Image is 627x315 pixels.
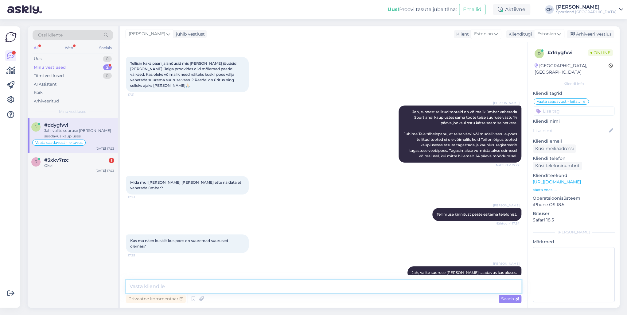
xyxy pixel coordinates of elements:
span: Tellisin kaks paari jalanõusid mis [PERSON_NAME] jõudsid [PERSON_NAME]. Jalga proovides olid mõle... [130,61,237,88]
div: juhib vestlust [173,31,205,37]
div: Tiimi vestlused [34,73,64,79]
span: d [538,51,541,56]
span: [PERSON_NAME] [493,261,520,266]
div: Klienditugi [506,31,532,37]
span: #3xkv7rzc [44,157,69,163]
span: Otsi kliente [38,32,63,38]
span: Tellimuse kinnitust peate esitama telefonist. [437,212,517,217]
span: Vaata saadavust - leitavus [537,100,582,103]
span: Saada [501,296,519,302]
div: Küsi meiliaadressi [533,144,576,153]
div: Proovi tasuta juba täna: [387,6,457,13]
div: 2 [103,64,112,71]
div: CM [545,5,554,14]
span: Nähtud ✓ 17:22 [496,163,520,167]
div: # ddygfvvi [547,49,588,56]
div: 1 [109,158,114,163]
p: Klienditeekond [533,172,615,179]
p: Kliendi nimi [533,118,615,125]
span: Vaata saadavust - leitavus [35,141,83,144]
span: 17:21 [128,92,151,97]
img: Askly Logo [5,31,17,43]
div: Minu vestlused [34,64,66,71]
span: Jah, valite suuruse [PERSON_NAME] saadavus kaupluses. [412,270,517,275]
span: Jah, e-poest tellitud tooteid on võimalik ümber vahetada Sportlandi kauplustes sama toote teise s... [404,109,518,158]
div: [PERSON_NAME] [533,229,615,235]
p: Vaata edasi ... [533,187,615,193]
span: Kas ma näen kuskilt kus poes on suuremad suurused olemas? [130,238,229,248]
p: Kliendi email [533,138,615,144]
div: Klient [454,31,469,37]
span: [PERSON_NAME] [493,101,520,105]
div: [GEOGRAPHIC_DATA], [GEOGRAPHIC_DATA] [535,63,609,75]
span: Estonian [537,31,556,37]
b: Uus! [387,6,399,12]
span: Nähtud ✓ 17:24 [496,221,520,226]
div: Arhiveeri vestlus [567,30,614,38]
a: [PERSON_NAME]Sportland [GEOGRAPHIC_DATA] [556,5,623,14]
div: 0 [103,73,112,79]
div: AI Assistent [34,81,56,87]
span: #ddygfvvi [44,122,68,128]
input: Lisa nimi [533,127,608,134]
div: Jah, valite suuruse [PERSON_NAME] saadavus kaupluses. [44,128,114,139]
div: 0 [103,56,112,62]
p: Märkmed [533,239,615,245]
span: Mida mul [PERSON_NAME] [PERSON_NAME] ette näidata et vahetada ümber? [130,180,242,190]
div: Arhiveeritud [34,98,59,104]
p: Operatsioonisüsteem [533,195,615,202]
div: [PERSON_NAME] [556,5,617,10]
div: Aktiivne [493,4,530,15]
div: [DATE] 17:23 [95,146,114,151]
p: Kliendi tag'id [533,90,615,97]
p: iPhone OS 18.5 [533,202,615,208]
div: Socials [98,44,113,52]
span: [PERSON_NAME] [493,203,520,208]
div: Privaatne kommentaar [126,295,186,303]
input: Lisa tag [533,106,615,116]
div: Küsi telefoninumbrit [533,162,582,170]
span: 3 [35,159,37,164]
span: 17:25 [128,253,151,258]
span: Minu vestlused [59,109,87,114]
div: Uus [34,56,41,62]
p: Safari 18.5 [533,217,615,223]
div: Kõik [34,90,43,96]
div: Web [64,44,74,52]
div: Sportland [GEOGRAPHIC_DATA] [556,10,617,14]
span: [PERSON_NAME] [129,31,165,37]
div: [DATE] 17:23 [95,168,114,173]
p: Brauser [533,210,615,217]
button: Emailid [459,4,485,15]
div: All [33,44,40,52]
p: Kliendi telefon [533,155,615,162]
span: Online [588,49,613,56]
span: d [34,125,37,129]
span: Estonian [474,31,493,37]
div: Kliendi info [533,81,615,86]
span: 17:23 [128,195,151,199]
div: Okei [44,163,114,168]
a: [URL][DOMAIN_NAME] [533,179,581,185]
